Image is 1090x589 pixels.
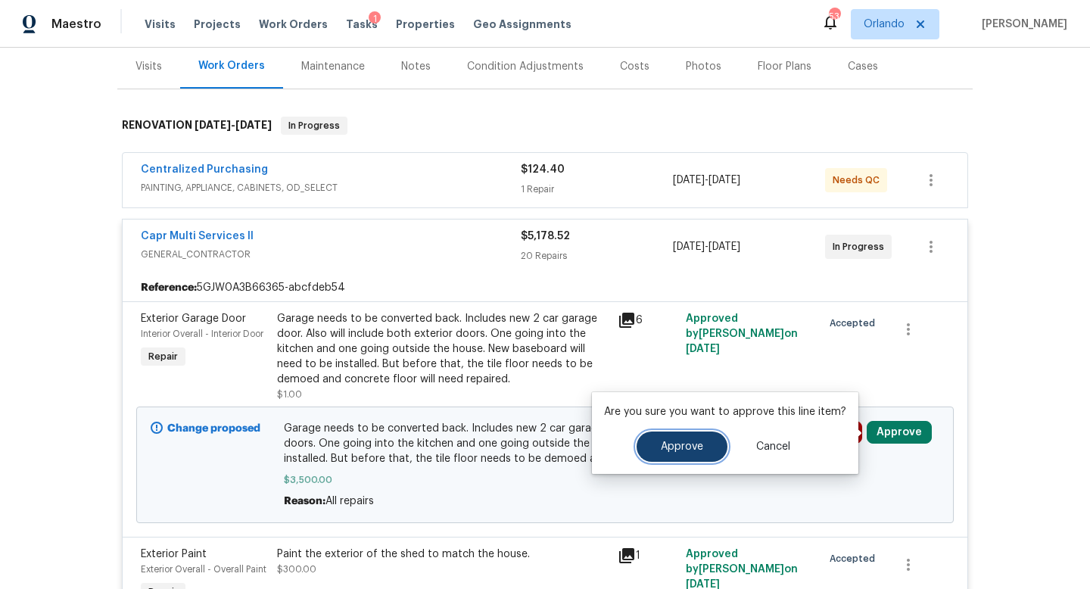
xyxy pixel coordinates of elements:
span: Tasks [346,19,378,30]
span: $124.40 [521,164,565,175]
span: Approved by [PERSON_NAME] on [686,313,798,354]
a: Capr Multi Services ll [141,231,254,242]
b: Reference: [141,280,197,295]
span: $3,500.00 [284,472,807,488]
div: 1 [369,11,381,26]
div: 20 Repairs [521,248,673,263]
div: Visits [135,59,162,74]
span: Exterior Paint [141,549,207,559]
span: Reason: [284,496,325,506]
p: Are you sure you want to approve this line item? [604,404,846,419]
button: Approve [867,421,932,444]
div: Costs [620,59,649,74]
span: [DATE] [686,344,720,354]
div: Garage needs to be converted back. Includes new 2 car garage door. Also will include both exterio... [277,311,609,387]
span: Properties [396,17,455,32]
span: Orlando [864,17,905,32]
b: Change proposed [167,423,260,434]
span: Interior Overall - Interior Door [141,329,263,338]
div: Photos [686,59,721,74]
span: Work Orders [259,17,328,32]
span: Maestro [51,17,101,32]
div: 53 [829,9,839,24]
div: Maintenance [301,59,365,74]
div: Paint the exterior of the shed to match the house. [277,547,609,562]
span: [PERSON_NAME] [976,17,1067,32]
div: Condition Adjustments [467,59,584,74]
span: [DATE] [673,242,705,252]
div: 1 Repair [521,182,673,197]
a: Centralized Purchasing [141,164,268,175]
span: Accepted [830,551,881,566]
span: [DATE] [708,242,740,252]
div: RENOVATION [DATE]-[DATE]In Progress [117,101,973,150]
span: Geo Assignments [473,17,571,32]
div: Notes [401,59,431,74]
span: GENERAL_CONTRACTOR [141,247,521,262]
span: Exterior Garage Door [141,313,246,324]
div: Work Orders [198,58,265,73]
span: Repair [142,349,184,364]
div: Cases [848,59,878,74]
span: - [673,173,740,188]
span: Visits [145,17,176,32]
div: 1 [618,547,677,565]
span: Accepted [830,316,881,331]
span: Projects [194,17,241,32]
span: In Progress [282,118,346,133]
span: Needs QC [833,173,886,188]
button: Approve [637,432,727,462]
span: Cancel [756,441,790,453]
span: [DATE] [235,120,272,130]
span: Exterior Overall - Overall Paint [141,565,266,574]
span: PAINTING, APPLIANCE, CABINETS, OD_SELECT [141,180,521,195]
span: $1.00 [277,390,302,399]
div: 5GJW0A3B66365-abcfdeb54 [123,274,967,301]
span: [DATE] [708,175,740,185]
span: - [195,120,272,130]
span: Approve [661,441,703,453]
span: [DATE] [195,120,231,130]
span: All repairs [325,496,374,506]
div: 6 [618,311,677,329]
span: In Progress [833,239,890,254]
span: - [673,239,740,254]
h6: RENOVATION [122,117,272,135]
div: Floor Plans [758,59,811,74]
button: Cancel [732,432,814,462]
span: Garage needs to be converted back. Includes new 2 car garage door. Also will include both exterio... [284,421,807,466]
span: $5,178.52 [521,231,570,242]
span: $300.00 [277,565,316,574]
span: [DATE] [673,175,705,185]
